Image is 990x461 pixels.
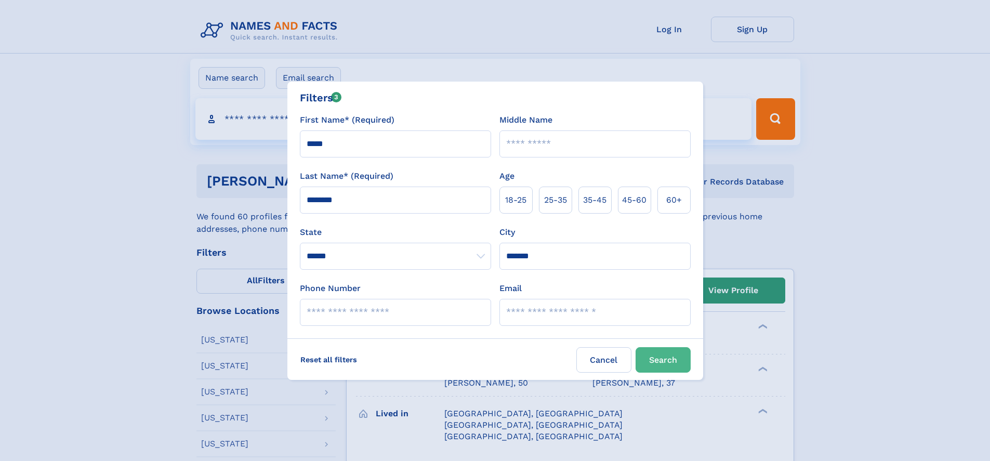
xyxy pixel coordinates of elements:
label: Email [499,282,522,295]
span: 25‑35 [544,194,567,206]
span: 60+ [666,194,682,206]
label: State [300,226,491,239]
button: Search [636,347,691,373]
span: 45‑60 [622,194,646,206]
label: Reset all filters [294,347,364,372]
label: Age [499,170,514,182]
label: City [499,226,515,239]
label: Middle Name [499,114,552,126]
label: First Name* (Required) [300,114,394,126]
span: 35‑45 [583,194,606,206]
label: Phone Number [300,282,361,295]
span: 18‑25 [505,194,526,206]
div: Filters [300,90,342,106]
label: Last Name* (Required) [300,170,393,182]
label: Cancel [576,347,631,373]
